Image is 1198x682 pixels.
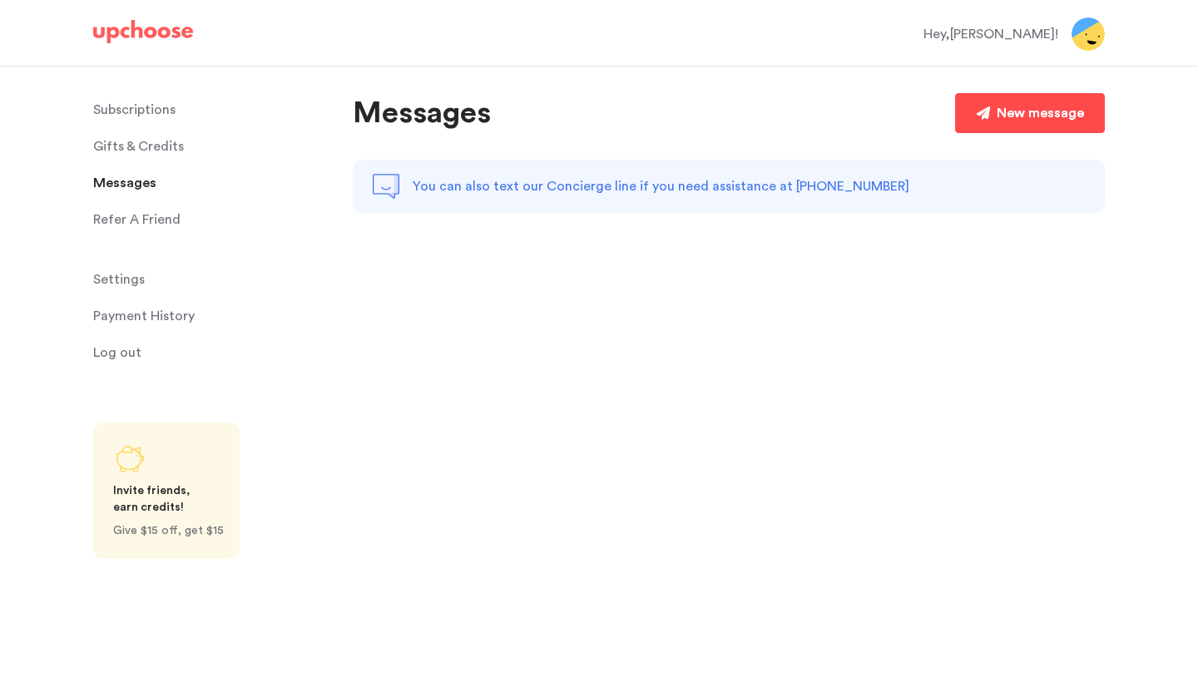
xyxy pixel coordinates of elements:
p: You can also text our Concierge line if you need assistance at [PHONE_NUMBER] [413,176,909,196]
span: Gifts & Credits [93,130,184,163]
span: Settings [93,263,145,296]
a: Settings [93,263,333,296]
p: Refer A Friend [93,203,181,236]
p: Subscriptions [93,93,176,126]
a: Refer A Friend [93,203,333,236]
img: paper-plane.png [977,106,990,120]
a: Share UpChoose [93,423,240,559]
a: Gifts & Credits [93,130,333,163]
span: Messages [93,166,156,200]
a: Log out [93,336,333,369]
img: UpChoose [93,20,193,43]
a: Messages [93,166,333,200]
span: Log out [93,336,141,369]
div: New message [997,103,1084,123]
div: Hey, [PERSON_NAME] ! [923,24,1058,44]
img: note-chat.png [373,173,399,200]
a: Payment History [93,299,333,333]
a: UpChoose [93,20,193,51]
p: Payment History [93,299,195,333]
p: Messages [353,93,491,133]
a: Subscriptions [93,93,333,126]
